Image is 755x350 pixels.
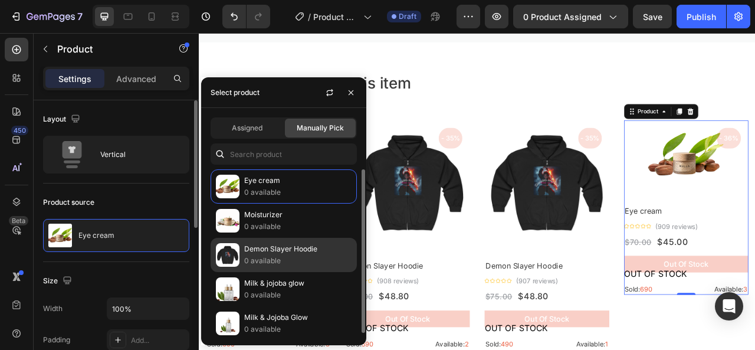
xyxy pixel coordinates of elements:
[211,87,260,98] div: Select product
[58,73,91,85] p: Settings
[186,289,345,303] h1: Demon Slayer Hoodie
[405,327,447,343] div: $48.80
[116,73,156,85] p: Advanced
[244,255,352,267] p: 0 available
[57,42,157,56] p: Product
[244,312,352,323] p: Milk & Jojoba Glow
[128,120,158,147] pre: - 35%
[541,219,700,234] h1: Eye cream
[244,187,352,198] p: 0 available
[244,243,352,255] p: Demon Slayer Hoodie
[687,11,716,23] div: Publish
[232,123,262,133] span: Assigned
[692,320,698,331] span: 3
[541,259,577,273] div: $70.00
[523,11,602,23] span: 0 product assigned
[659,120,690,147] pre: - 36%
[581,240,635,252] p: (909 reviews)
[244,323,352,335] p: 0 available
[43,112,83,127] div: Layout
[50,327,92,343] div: $48.80
[216,209,239,233] img: collections
[9,216,28,225] div: Beta
[186,328,223,343] div: $75.00
[78,231,114,240] p: Eye cream
[5,5,88,28] button: 7
[9,289,168,303] h1: Demon Slayer Hoodie
[556,94,587,105] div: Product
[43,197,94,208] div: Product source
[399,11,416,22] span: Draft
[244,289,352,301] p: 0 available
[216,243,239,267] img: collections
[363,328,400,343] div: $75.00
[244,209,352,221] p: Moisturizer
[244,221,352,233] p: 0 available
[542,319,615,332] p: Sold:
[227,327,269,343] div: $48.80
[482,120,513,147] pre: - 35%
[308,11,311,23] span: /
[100,141,172,168] div: Vertical
[48,224,72,247] img: product feature img
[305,120,335,147] pre: - 35%
[43,303,63,314] div: Width
[226,309,280,321] p: (908 reviews)
[363,289,522,303] h1: Demon Slayer Hoodie
[677,5,726,28] button: Publish
[633,5,672,28] button: Save
[643,12,662,22] span: Save
[49,309,103,321] p: (909 reviews)
[625,319,698,332] p: Available:
[211,143,357,165] input: Search in Settings & Advanced
[43,273,74,289] div: Size
[244,277,352,289] p: Milk & jojoba glow
[541,283,700,305] button: Out of stock
[9,328,45,343] div: $75.00
[11,126,28,135] div: 450
[131,335,186,346] div: Add...
[403,309,457,321] p: (907 reviews)
[199,33,755,350] iframe: Design area
[715,292,743,320] div: Open Intercom Messenger
[244,175,352,187] p: Eye cream
[297,123,344,133] span: Manually Pick
[216,312,239,335] img: collections
[216,175,239,198] img: collections
[541,299,621,313] p: OUT OF STOCK
[222,5,270,28] div: Undo/Redo
[513,5,628,28] button: 0 product assigned
[77,9,83,24] p: 7
[313,11,359,23] span: Product Page - [DATE] 18:50:49
[43,335,70,345] div: Padding
[582,258,624,274] div: $45.00
[592,287,648,301] div: Out of stock
[107,298,189,319] input: Auto
[216,277,239,301] img: collections
[10,51,698,76] p: Products related to this item
[562,320,577,331] span: 690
